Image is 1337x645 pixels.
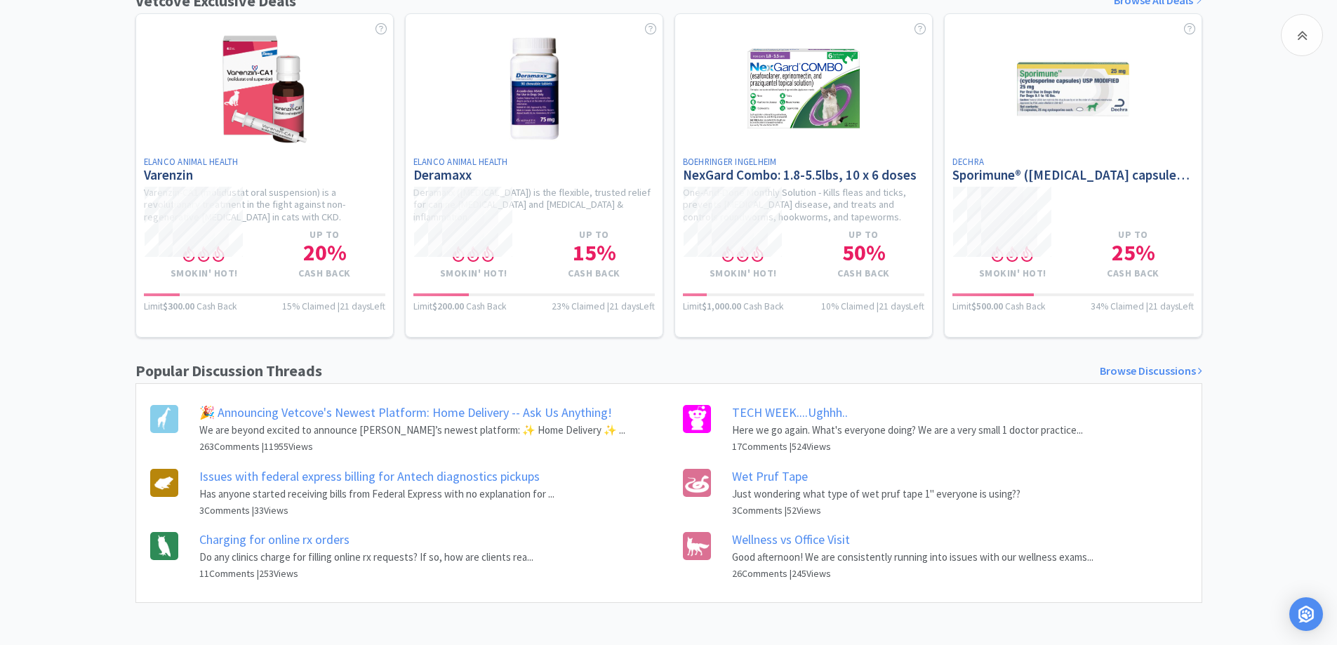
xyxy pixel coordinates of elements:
h6: 26 Comments | 245 Views [732,566,1093,581]
h1: 50 % [804,241,924,264]
a: Boehringer IngelheimNexGard Combo: 1.8-5.5lbs, 10 x 6 dosesOne-And-Done Monthly Solution - Kills ... [674,13,933,338]
p: Has anyone started receiving bills from Federal Express with no explanation for ... [199,486,554,503]
a: TECH WEEK....Ughhh.. [732,404,848,420]
h6: 263 Comments | 11955 Views [199,439,625,454]
a: DechraSporimune® ([MEDICAL_DATA] capsules) USP MODIFIED Smokin' Hot!Up to25%Cash BackLimit$500.00... [944,13,1202,338]
h4: Smokin' Hot! [144,267,265,279]
a: Elanco Animal HealthVarenzinVarenzin-CA1 (molidustat oral suspension) is a revolutionary treatmen... [135,13,394,338]
h4: Smokin' Hot! [952,267,1073,279]
a: Charging for online rx orders [199,531,350,547]
h4: Up to [534,229,655,241]
a: Wellness vs Office Visit [732,531,850,547]
h4: Smokin' Hot! [683,267,804,279]
h4: Cash Back [1073,267,1194,279]
p: Here we go again. What's everyone doing? We are a very small 1 doctor practice... [732,422,1083,439]
h4: Cash Back [804,267,924,279]
h6: 11 Comments | 253 Views [199,566,533,581]
a: Issues with federal express billing for Antech diagnostics pickups [199,468,540,484]
a: Browse Discussions [1100,362,1202,380]
h6: 3 Comments | 33 Views [199,503,554,518]
p: Do any clinics charge for filling online rx requests? If so, how are clients rea... [199,549,533,566]
h1: 25 % [1073,241,1194,264]
h1: 20 % [265,241,385,264]
p: Good afternoon! We are consistently running into issues with our wellness exams... [732,549,1093,566]
h4: Cash Back [265,267,385,279]
h1: Popular Discussion Threads [135,359,322,383]
h4: Cash Back [534,267,655,279]
h1: 15 % [534,241,655,264]
p: Just wondering what type of wet pruf tape 1" everyone is using?? [732,486,1020,503]
h4: Up to [804,229,924,241]
h6: 17 Comments | 524 Views [732,439,1083,454]
h6: 3 Comments | 52 Views [732,503,1020,518]
a: 🎉 Announcing Vetcove's Newest Platform: Home Delivery -- Ask Us Anything! [199,404,612,420]
div: Open Intercom Messenger [1289,597,1323,631]
h4: Up to [265,229,385,241]
p: We are beyond excited to announce [PERSON_NAME]’s newest platform: ✨ Home Delivery ✨ ... [199,422,625,439]
h4: Smokin' Hot! [413,267,534,279]
a: Wet Pruf Tape [732,468,808,484]
a: Elanco Animal HealthDeramaxxDeramaxx ([MEDICAL_DATA]) is the flexible, trusted relief for canine ... [405,13,663,338]
h4: Up to [1073,229,1194,241]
